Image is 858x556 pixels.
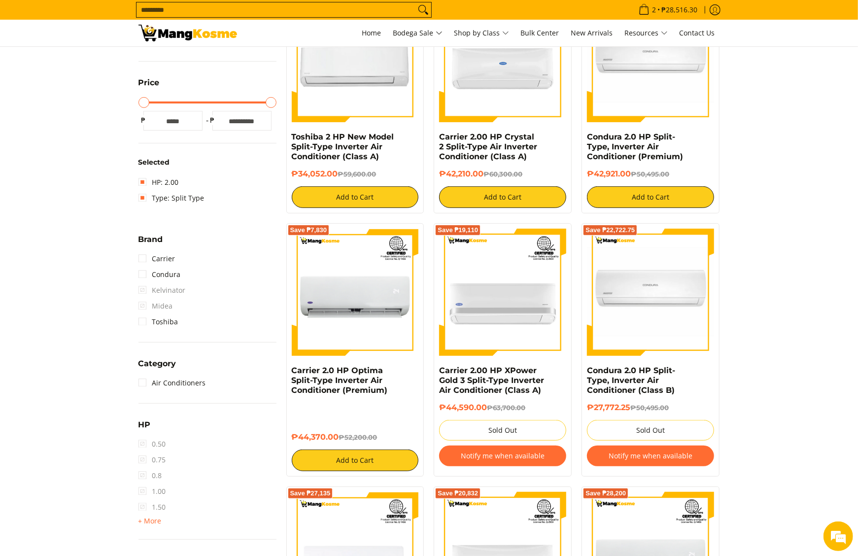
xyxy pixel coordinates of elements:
span: Bulk Center [521,28,559,37]
a: Home [357,20,386,46]
span: 1.50 [138,499,166,515]
a: Toshiba [138,314,178,330]
h6: ₱44,590.00 [439,403,566,413]
button: Add to Cart [587,186,714,208]
span: HP [138,421,151,429]
button: Add to Cart [292,450,419,471]
span: 0.75 [138,452,166,468]
span: ₱ [207,115,217,125]
span: Save ₱28,200 [585,490,626,496]
span: Save ₱20,832 [438,490,478,496]
a: Bodega Sale [388,20,447,46]
summary: Open [138,79,160,94]
a: Type: Split Type [138,190,205,206]
span: Midea [138,298,173,314]
a: Contact Us [675,20,720,46]
span: Save ₱22,722.75 [585,227,635,233]
a: Toshiba 2 HP New Model Split-Type Inverter Air Conditioner (Class A) [292,132,394,161]
del: ₱50,495.00 [630,404,669,412]
span: 0.50 [138,436,166,452]
del: ₱50,495.00 [631,170,669,178]
del: ₱63,700.00 [487,404,525,412]
img: Carrier 2.0 HP Optima Split-Type Inverter Air Conditioner (Premium) [292,229,419,356]
img: condura-split-type-inverter-air-conditioner-class-b-full-view-mang-kosme [587,229,714,356]
button: Sold Out [587,420,714,441]
span: ₱28,516.30 [660,6,699,13]
a: Shop by Class [449,20,514,46]
a: Carrier [138,251,175,267]
summary: Open [138,236,163,251]
h6: Selected [138,158,276,167]
button: Search [415,2,431,17]
summary: Open [138,360,176,375]
a: Condura 2.0 HP Split-Type, Inverter Air Conditioner (Class B) [587,366,675,395]
span: Resources [625,27,668,39]
span: • [636,4,701,15]
a: HP: 2.00 [138,174,179,190]
span: Category [138,360,176,368]
a: Air Conditioners [138,375,206,391]
summary: Open [138,421,151,436]
del: ₱59,600.00 [338,170,377,178]
span: Save ₱19,110 [438,227,478,233]
span: Shop by Class [454,27,509,39]
span: 0.8 [138,468,162,484]
button: Sold Out [439,420,566,441]
button: Notify me when available [587,446,714,466]
a: Condura 2.0 HP Split-Type, Inverter Air Conditioner (Premium) [587,132,683,161]
span: Price [138,79,160,87]
img: Carrier 2.00 HP XPower Gold 3 Split-Type Inverter Air Conditioner (Class A) [439,229,566,356]
span: 1.00 [138,484,166,499]
h6: ₱42,921.00 [587,169,714,179]
span: Bodega Sale [393,27,443,39]
span: + More [138,517,162,525]
a: Condura [138,267,181,282]
span: New Arrivals [571,28,613,37]
span: Save ₱27,135 [290,490,331,496]
a: Carrier 2.0 HP Optima Split-Type Inverter Air Conditioner (Premium) [292,366,388,395]
span: Brand [138,236,163,243]
del: ₱52,200.00 [339,433,378,441]
button: Add to Cart [292,186,419,208]
h6: ₱27,772.25 [587,403,714,413]
button: Add to Cart [439,186,566,208]
img: Bodega Sale Aircon l Mang Kosme: Home Appliances Warehouse Sale Split Type [138,25,237,41]
h6: ₱34,052.00 [292,169,419,179]
span: Save ₱7,830 [290,227,327,233]
span: ₱ [138,115,148,125]
span: Kelvinator [138,282,186,298]
del: ₱60,300.00 [483,170,522,178]
a: Resources [620,20,673,46]
button: Notify me when available [439,446,566,466]
a: Carrier 2.00 HP XPower Gold 3 Split-Type Inverter Air Conditioner (Class A) [439,366,544,395]
span: Contact Us [680,28,715,37]
a: New Arrivals [566,20,618,46]
a: Bulk Center [516,20,564,46]
h6: ₱44,370.00 [292,432,419,442]
a: Carrier 2.00 HP Crystal 2 Split-Type Air Inverter Conditioner (Class A) [439,132,537,161]
span: Home [362,28,381,37]
h6: ₱42,210.00 [439,169,566,179]
nav: Main Menu [247,20,720,46]
summary: Open [138,515,162,527]
span: 2 [651,6,658,13]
